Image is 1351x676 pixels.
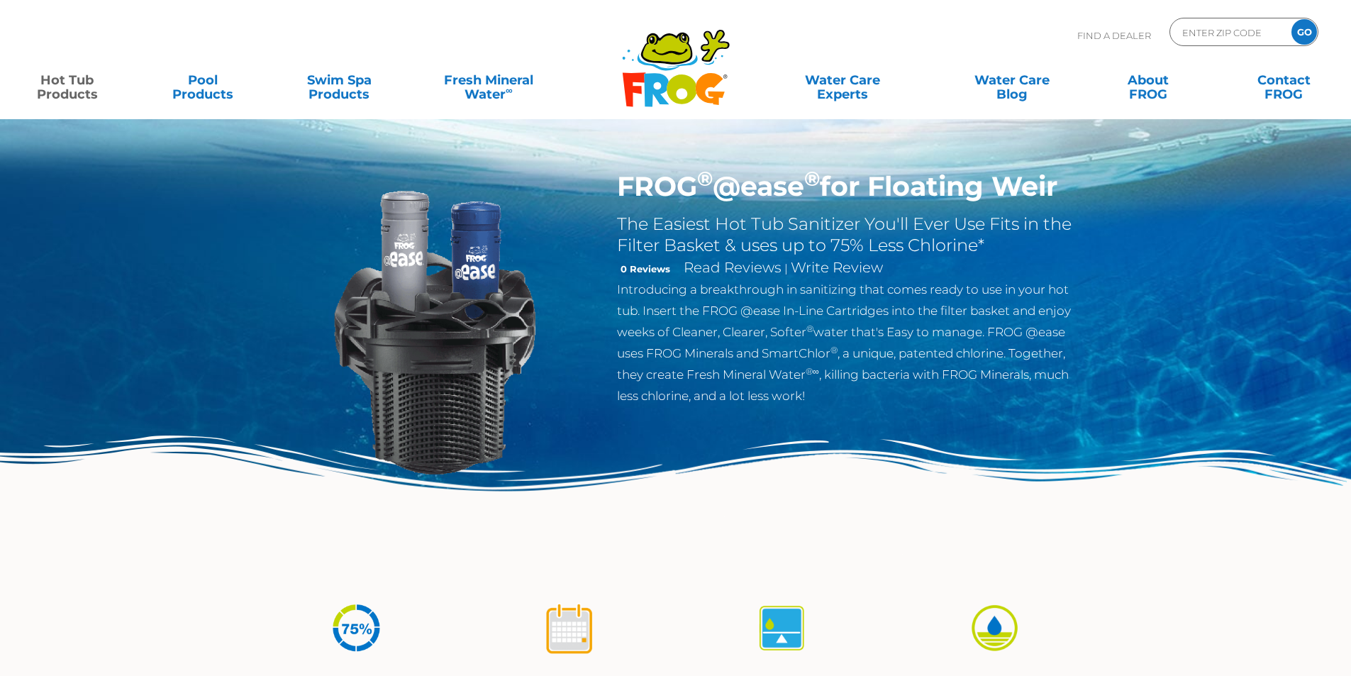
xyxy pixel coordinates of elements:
a: Water CareBlog [959,66,1064,94]
img: icon-atease-shock-once [543,602,596,655]
p: Introducing a breakthrough in sanitizing that comes ready to use in your hot tub. Insert the FROG... [617,279,1080,406]
a: Read Reviews [684,259,782,276]
sup: ® [830,345,838,355]
img: icon-atease-self-regulates [755,602,808,655]
span: | [784,262,788,275]
a: Hot TubProducts [14,66,120,94]
sup: ® [806,323,813,334]
sup: ® [697,166,713,191]
a: PoolProducts [150,66,256,94]
img: icon-atease-75percent-less [330,602,383,655]
h1: FROG @ease for Floating Weir [617,170,1080,203]
sup: ∞ [506,84,513,96]
sup: ∞ [813,366,819,377]
sup: ® [806,366,813,377]
strong: 0 Reviews [621,263,670,275]
p: Find A Dealer [1077,18,1151,53]
a: ContactFROG [1231,66,1337,94]
a: AboutFROG [1095,66,1201,94]
input: GO [1291,19,1317,45]
a: Fresh MineralWater∞ [422,66,555,94]
a: Swim SpaProducts [287,66,392,94]
img: icon-atease-easy-on [968,602,1021,655]
img: InLineWeir_Front_High_inserting-v2.png [272,170,596,495]
a: Write Review [791,259,883,276]
input: Zip Code Form [1181,22,1277,43]
h2: The Easiest Hot Tub Sanitizer You'll Ever Use Fits in the Filter Basket & uses up to 75% Less Chl... [617,214,1080,256]
sup: ® [804,166,820,191]
a: Water CareExperts [757,66,928,94]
